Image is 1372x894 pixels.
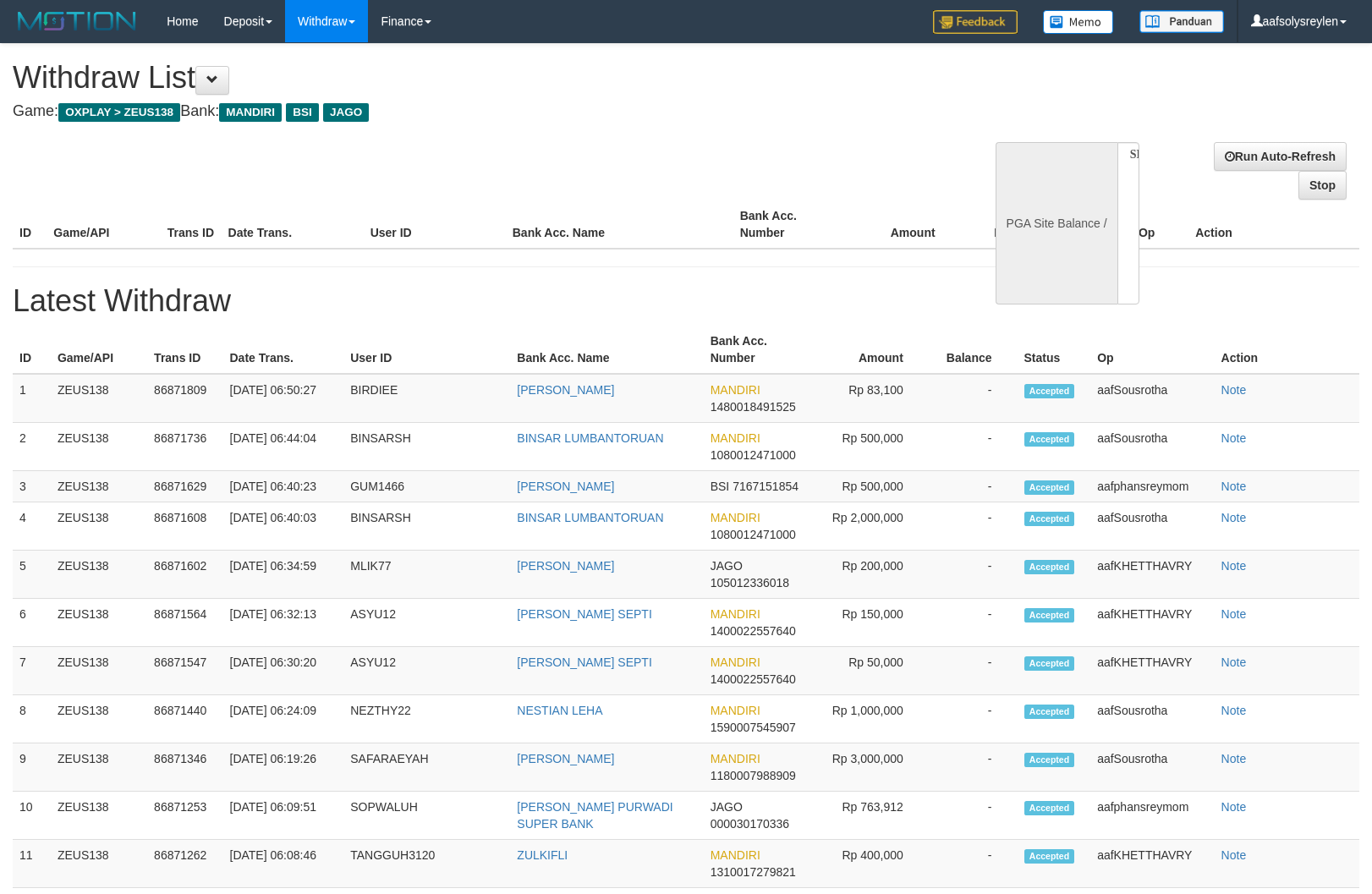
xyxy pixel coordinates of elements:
[517,752,614,765] a: [PERSON_NAME]
[51,599,147,647] td: ZEUS138
[1090,695,1214,743] td: aafSousrotha
[13,374,51,423] td: 1
[1221,480,1247,493] a: Note
[323,103,369,122] span: JAGO
[1090,599,1214,647] td: aafKHETTHAVRY
[929,599,1018,647] td: -
[147,551,222,599] td: 86871602
[817,326,929,374] th: Amount
[147,502,222,551] td: 86871608
[223,551,344,599] td: [DATE] 06:34:59
[51,374,147,423] td: ZEUS138
[58,103,180,122] span: OXPLAY > ZEUS138
[1221,559,1247,573] a: Note
[13,326,51,374] th: ID
[13,502,51,551] td: 4
[1221,704,1247,717] a: Note
[1298,171,1347,200] a: Stop
[1024,801,1075,815] span: Accepted
[223,502,344,551] td: [DATE] 06:40:03
[343,792,510,840] td: SOPWALUH
[711,769,796,782] span: 1180007988909
[223,840,344,888] td: [DATE] 06:08:46
[147,599,222,647] td: 86871564
[1221,848,1247,862] a: Note
[343,840,510,888] td: TANGGUH3120
[219,103,282,122] span: MANDIRI
[933,10,1018,34] img: Feedback.jpg
[51,502,147,551] td: ZEUS138
[1024,432,1075,447] span: Accepted
[343,695,510,743] td: NEZTHY22
[817,423,929,471] td: Rp 500,000
[147,326,222,374] th: Trans ID
[147,647,222,695] td: 86871547
[223,471,344,502] td: [DATE] 06:40:23
[223,374,344,423] td: [DATE] 06:50:27
[13,840,51,888] td: 11
[47,200,160,249] th: Game/API
[929,423,1018,471] td: -
[711,704,760,717] span: MANDIRI
[13,284,1359,318] h1: Latest Withdraw
[1221,431,1247,445] a: Note
[1214,142,1347,171] a: Run Auto-Refresh
[343,647,510,695] td: ASYU12
[51,423,147,471] td: ZEUS138
[147,423,222,471] td: 86871736
[13,423,51,471] td: 2
[929,502,1018,551] td: -
[711,400,796,414] span: 1480018491525
[51,326,147,374] th: Game/API
[223,743,344,792] td: [DATE] 06:19:26
[51,695,147,743] td: ZEUS138
[1221,607,1247,621] a: Note
[13,200,47,249] th: ID
[711,800,743,814] span: JAGO
[1221,511,1247,524] a: Note
[51,471,147,502] td: ZEUS138
[517,383,614,397] a: [PERSON_NAME]
[817,840,929,888] td: Rp 400,000
[1024,560,1075,574] span: Accepted
[51,840,147,888] td: ZEUS138
[364,200,506,249] th: User ID
[817,551,929,599] td: Rp 200,000
[506,200,733,249] th: Bank Acc. Name
[929,743,1018,792] td: -
[1024,512,1075,526] span: Accepted
[1090,743,1214,792] td: aafSousrotha
[51,792,147,840] td: ZEUS138
[517,559,614,573] a: [PERSON_NAME]
[1221,383,1247,397] a: Note
[996,142,1117,304] div: PGA Site Balance /
[343,326,510,374] th: User ID
[286,103,319,122] span: BSI
[13,695,51,743] td: 8
[223,423,344,471] td: [DATE] 06:44:04
[223,695,344,743] td: [DATE] 06:24:09
[733,480,799,493] span: 7167151854
[517,607,651,621] a: [PERSON_NAME] SEPTI
[711,624,796,638] span: 1400022557640
[1090,551,1214,599] td: aafKHETTHAVRY
[517,704,602,717] a: NESTIAN LEHA
[13,8,141,34] img: MOTION_logo.png
[711,383,760,397] span: MANDIRI
[704,326,817,374] th: Bank Acc. Number
[711,448,796,462] span: 1080012471000
[343,743,510,792] td: SAFARAEYAH
[13,599,51,647] td: 6
[223,599,344,647] td: [DATE] 06:32:13
[343,423,510,471] td: BINSARSH
[343,551,510,599] td: MLIK77
[733,200,847,249] th: Bank Acc. Number
[1139,10,1224,33] img: panduan.png
[1132,200,1188,249] th: Op
[711,865,796,879] span: 1310017279821
[1024,608,1075,623] span: Accepted
[1024,753,1075,767] span: Accepted
[1090,792,1214,840] td: aafphansreymom
[1090,471,1214,502] td: aafphansreymom
[1221,655,1247,669] a: Note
